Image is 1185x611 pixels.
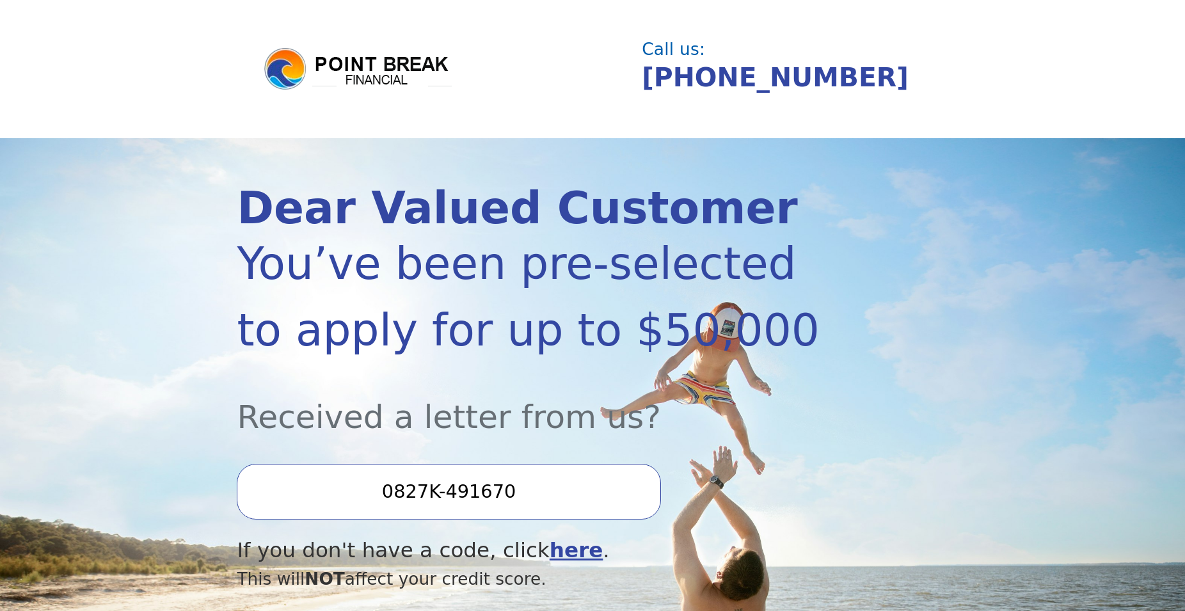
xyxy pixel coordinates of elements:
[262,46,454,92] img: logo.png
[237,230,841,363] div: You’ve been pre-selected to apply for up to $50,000
[237,464,660,519] input: Enter your Offer Code:
[305,569,345,589] span: NOT
[237,363,841,441] div: Received a letter from us?
[237,186,841,230] div: Dear Valued Customer
[550,538,603,562] a: here
[237,535,841,566] div: If you don't have a code, click .
[642,62,909,93] a: [PHONE_NUMBER]
[237,566,841,592] div: This will affect your credit score.
[642,41,938,58] div: Call us:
